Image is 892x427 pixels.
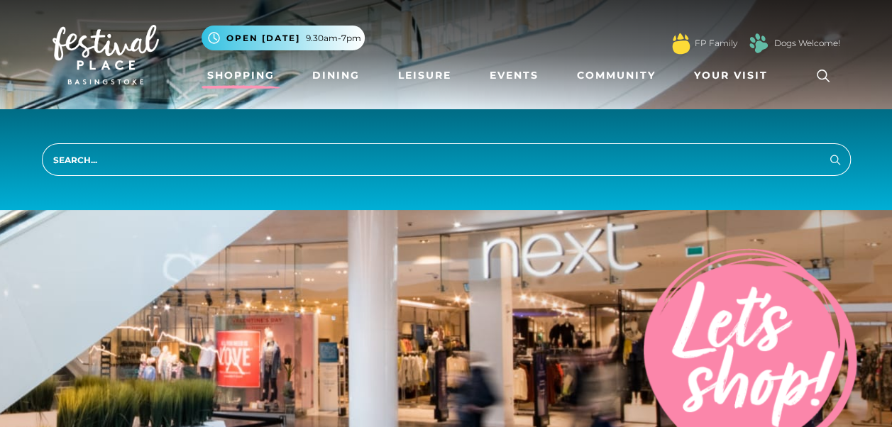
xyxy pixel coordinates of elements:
a: Events [484,62,544,89]
input: Search... [42,143,851,176]
span: 9.30am-7pm [306,32,361,45]
a: FP Family [695,37,737,50]
img: Festival Place Logo [53,25,159,84]
span: Your Visit [694,68,768,83]
a: Leisure [392,62,457,89]
button: Open [DATE] 9.30am-7pm [202,26,365,50]
a: Dining [307,62,365,89]
a: Shopping [202,62,280,89]
span: Open [DATE] [226,32,300,45]
a: Dogs Welcome! [774,37,840,50]
a: Community [571,62,661,89]
a: Your Visit [688,62,781,89]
